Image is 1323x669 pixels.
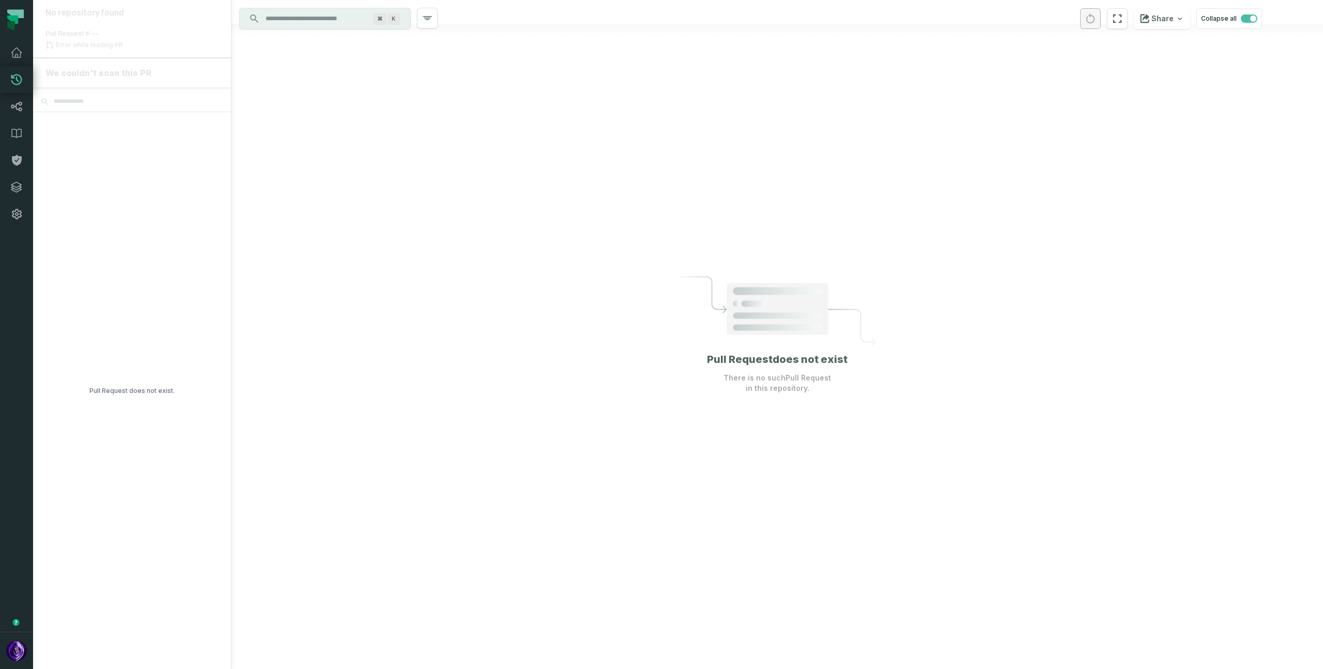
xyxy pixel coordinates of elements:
[45,8,219,18] div: No repository found
[373,13,387,25] span: Press ⌘ + K to focus the search bar
[1134,8,1190,29] button: Share
[54,41,125,49] span: Error while loading PR
[6,641,27,661] img: avatar of Ofir Or
[45,67,219,79] div: We couldn't scan this PR
[1196,8,1262,29] button: Collapse all
[11,618,21,627] div: Tooltip anchor
[388,13,400,25] span: Press ⌘ + K to focus the search bar
[707,352,848,367] h1: Pull Request does not exist
[724,373,831,393] p: There is no such Pull Request in this repository.
[89,112,175,669] div: Pull Request does not exist.
[45,29,99,37] span: Pull Request #---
